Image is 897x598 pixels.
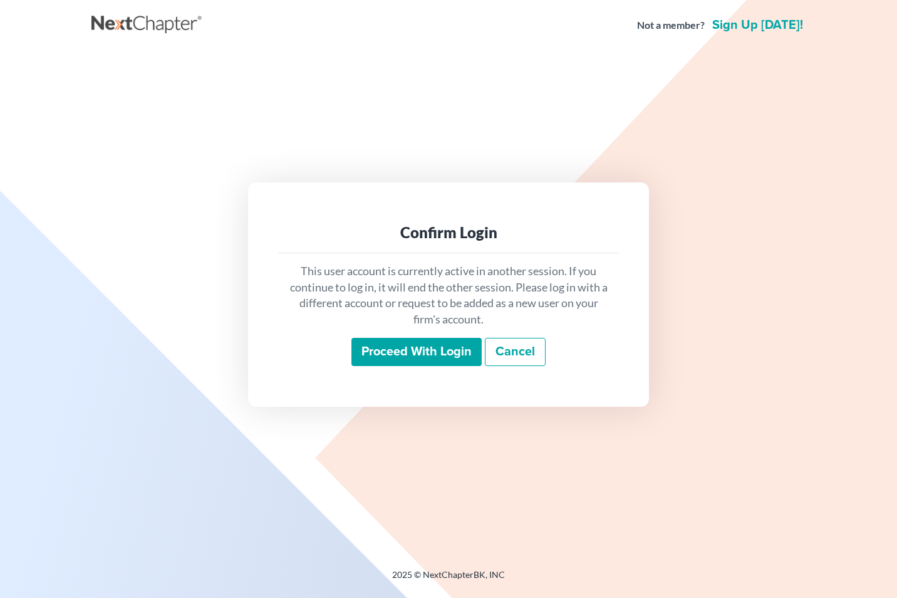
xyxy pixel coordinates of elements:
[485,338,546,367] a: Cancel
[91,569,806,591] div: 2025 © NextChapterBK, INC
[637,18,705,33] strong: Not a member?
[288,223,609,243] div: Confirm Login
[351,338,482,367] input: Proceed with login
[710,19,806,31] a: Sign up [DATE]!
[288,263,609,328] p: This user account is currently active in another session. If you continue to log in, it will end ...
